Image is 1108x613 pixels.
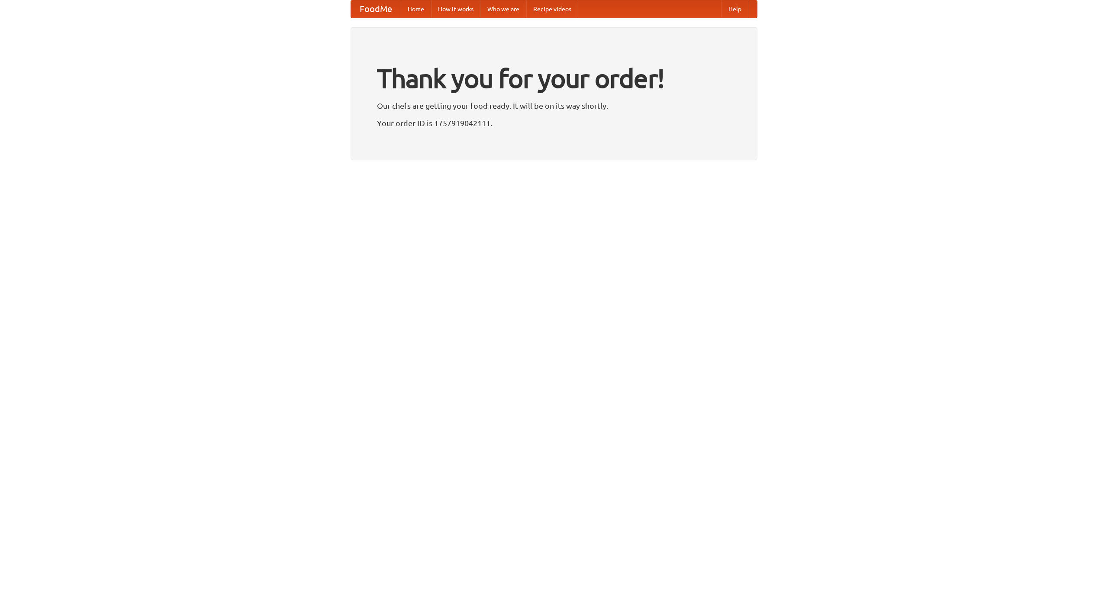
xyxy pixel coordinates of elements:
a: Recipe videos [526,0,578,18]
h1: Thank you for your order! [377,58,731,99]
a: FoodMe [351,0,401,18]
a: Who we are [480,0,526,18]
p: Your order ID is 1757919042111. [377,117,731,130]
a: Help [721,0,748,18]
p: Our chefs are getting your food ready. It will be on its way shortly. [377,99,731,112]
a: Home [401,0,431,18]
a: How it works [431,0,480,18]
